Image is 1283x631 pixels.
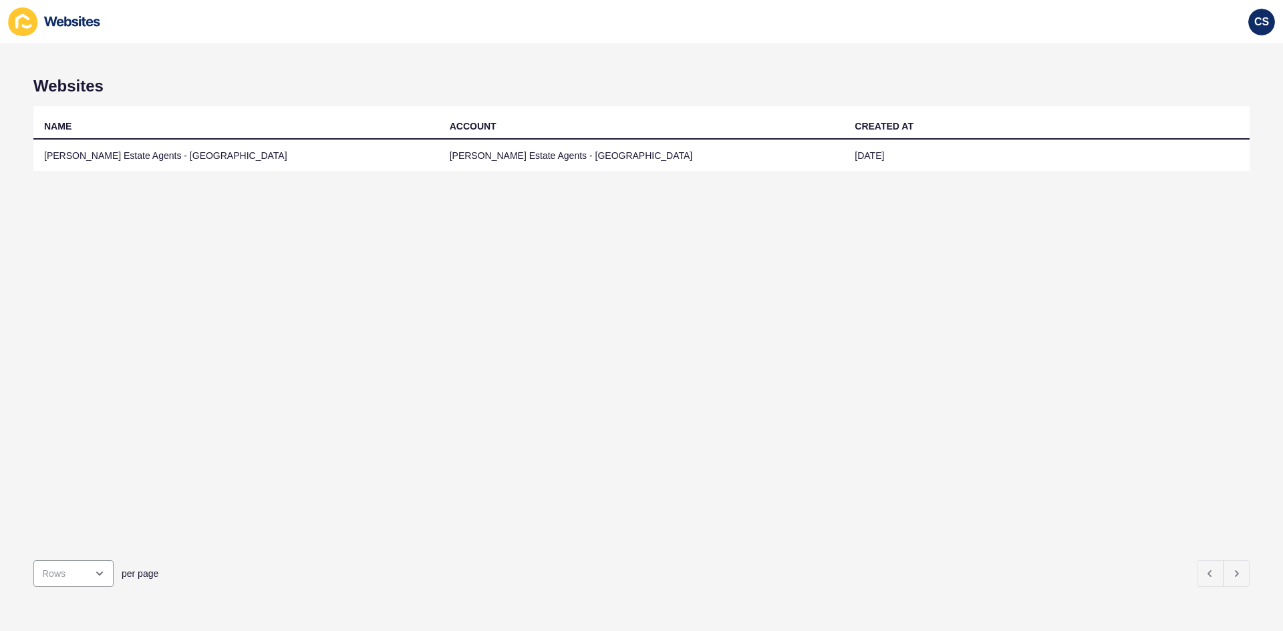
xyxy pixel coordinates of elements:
td: [PERSON_NAME] Estate Agents - [GEOGRAPHIC_DATA] [439,140,845,172]
div: open menu [33,560,114,587]
div: CREATED AT [855,120,913,133]
td: [DATE] [844,140,1250,172]
div: NAME [44,120,72,133]
span: CS [1254,15,1269,29]
span: per page [122,567,158,580]
div: ACCOUNT [450,120,496,133]
td: [PERSON_NAME] Estate Agents - [GEOGRAPHIC_DATA] [33,140,439,172]
h1: Websites [33,77,1250,95]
